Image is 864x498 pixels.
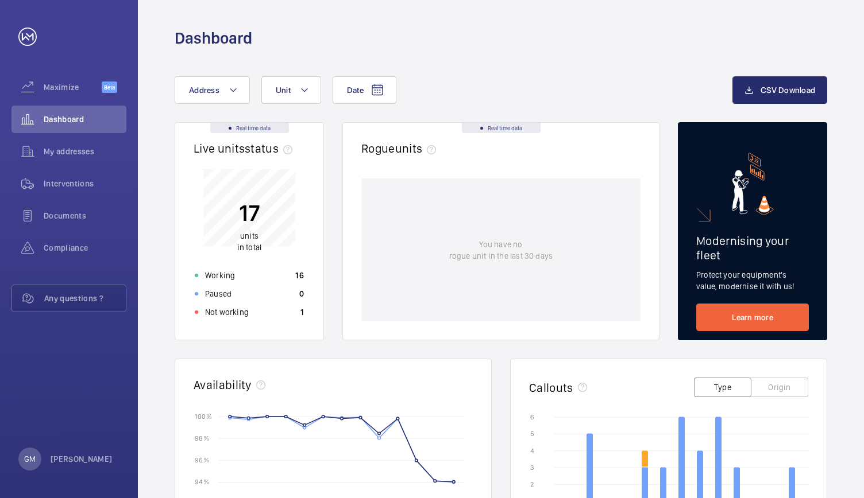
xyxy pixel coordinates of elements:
[175,28,252,49] h1: Dashboard
[696,234,809,262] h2: Modernising your fleet
[245,141,297,155] span: status
[761,85,815,95] span: CSV Download
[462,123,541,133] div: Real time data
[237,199,261,227] p: 17
[449,239,553,262] p: You have no rogue unit in the last 30 days
[175,76,250,104] button: Address
[696,269,809,292] p: Protect your equipment's value, modernise it with us!
[102,81,117,93] span: Beta
[299,288,304,299] p: 0
[189,85,219,95] span: Address
[51,453,113,465] p: [PERSON_NAME]
[530,447,534,455] text: 4
[205,270,235,281] p: Working
[751,378,808,397] button: Origin
[696,304,809,331] a: Learn more
[195,412,212,420] text: 100 %
[205,288,232,299] p: Paused
[295,270,304,281] p: 16
[694,378,751,397] button: Type
[195,456,209,464] text: 96 %
[300,306,304,318] p: 1
[195,478,209,486] text: 94 %
[44,146,126,157] span: My addresses
[210,123,289,133] div: Real time data
[44,210,126,221] span: Documents
[194,141,297,155] h2: Live units
[44,242,126,254] span: Compliance
[205,306,249,318] p: Not working
[732,76,827,104] button: CSV Download
[194,378,252,392] h2: Availability
[44,178,126,189] span: Interventions
[44,114,126,125] span: Dashboard
[44,81,102,93] span: Maximize
[732,153,774,215] img: marketing-card.svg
[276,85,291,95] span: Unit
[361,141,441,155] h2: Rogue
[24,453,36,465] p: GM
[347,85,364,95] span: Date
[395,141,441,155] span: units
[261,76,321,104] button: Unit
[237,230,261,253] p: in total
[530,430,534,438] text: 5
[195,434,209,442] text: 98 %
[530,464,534,472] text: 3
[240,231,259,240] span: units
[530,480,534,488] text: 2
[529,380,573,395] h2: Callouts
[333,76,396,104] button: Date
[530,413,534,421] text: 6
[44,293,126,304] span: Any questions ?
